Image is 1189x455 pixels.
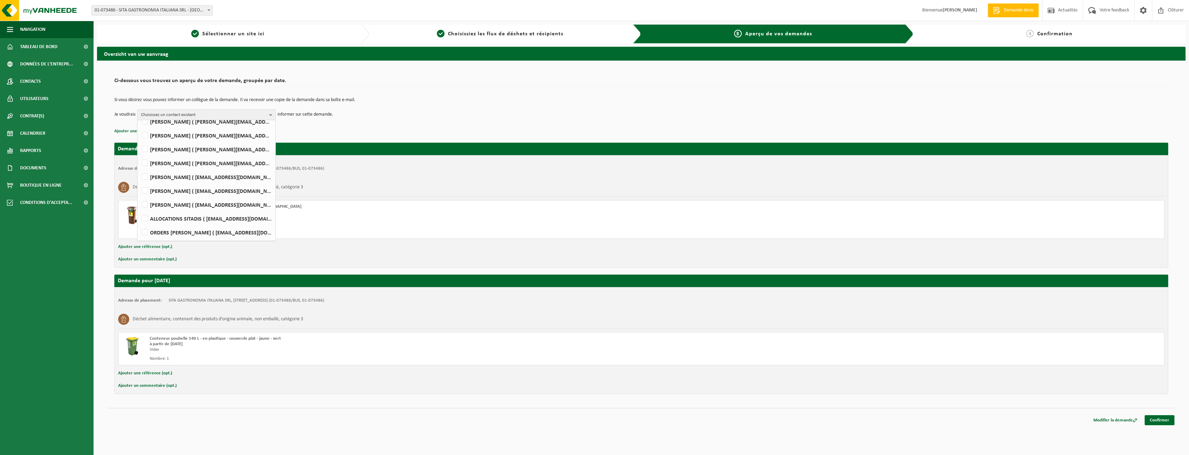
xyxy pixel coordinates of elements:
div: Nombre à enlever: 1 [150,224,669,230]
span: Confirmation [1037,31,1073,37]
label: ORDERS [PERSON_NAME] ( [EMAIL_ADDRESS][DOMAIN_NAME] ) [140,227,272,238]
button: Ajouter une référence (opt.) [118,369,172,378]
label: ALLOCATIONS SITADIS ( [EMAIL_ADDRESS][DOMAIN_NAME] ) [140,213,272,224]
h2: Ci-dessous vous trouvez un aperçu de votre demande, groupée par date. [114,78,1168,87]
span: Boutique en ligne [20,177,62,194]
button: Ajouter un commentaire (opt.) [118,381,177,390]
label: [PERSON_NAME] ( [PERSON_NAME][EMAIL_ADDRESS][DOMAIN_NAME] ) [140,130,272,141]
span: Choisissez un contact existant [141,110,266,120]
a: 1Sélectionner un site ici [100,30,355,38]
span: Choisissiez les flux de déchets et récipients [448,31,563,37]
span: Navigation [20,21,45,38]
span: 2 [437,30,444,37]
h3: Déchet alimentaire, contenant des produits d'origine animale, non emballé, catégorie 3 [133,314,303,325]
a: Confirmer [1145,415,1174,425]
span: Demande devis [1002,7,1035,14]
strong: à partir de [DATE] [150,342,183,346]
button: Ajouter une référence (opt.) [114,127,168,136]
strong: Demande pour [DATE] [118,146,170,152]
label: [PERSON_NAME] ( [EMAIL_ADDRESS][DOMAIN_NAME] ) [140,186,272,196]
div: Enlever et placer vide [150,215,669,221]
span: Sélectionner un site ici [202,31,264,37]
p: Je voudrais [114,109,135,120]
strong: Adresse de placement: [118,298,162,303]
span: Contacts [20,73,41,90]
span: Calendrier [20,125,45,142]
strong: Adresse de placement: [118,166,162,171]
strong: [PERSON_NAME] [943,8,977,13]
span: Conteneur poubelle 140 L - en plastique - couvercle plat - jaune - vert [150,336,281,341]
div: Vider [150,347,669,353]
label: [PERSON_NAME] ( [PERSON_NAME][EMAIL_ADDRESS][DOMAIN_NAME] ) [140,116,272,127]
span: Documents [20,159,46,177]
button: Ajouter un commentaire (opt.) [118,255,177,264]
div: Nombre à livrer: 1 [150,230,669,235]
p: Si vous désirez vous pouvez informer un collègue de la demande. Il va recevoir une copie de la de... [114,98,1168,102]
span: 4 [1026,30,1034,37]
a: Modifier la demande [1088,415,1143,425]
label: [PERSON_NAME] ( [EMAIL_ADDRESS][DOMAIN_NAME] ) [140,199,272,210]
label: [PERSON_NAME] ( [EMAIL_ADDRESS][DOMAIN_NAME] ) [140,172,272,182]
p: informer sur cette demande. [278,109,333,120]
span: Tableau de bord [20,38,58,55]
h3: Déchet alimentaire, contenant des produits d'origine animale, non emballé, catégorie 3 [133,182,303,193]
a: Demande devis [988,3,1039,17]
strong: Demande pour [DATE] [118,278,170,284]
button: Choisissez un contact existant [137,109,276,120]
span: 01-073486 - SITA GASTRONOMIA ITALIANA SRL - COURCELLES [92,6,212,15]
span: Aperçu de vos demandes [745,31,812,37]
span: Conditions d'accepta... [20,194,72,211]
span: 3 [734,30,742,37]
span: Contrat(s) [20,107,44,125]
h2: Overzicht van uw aanvraag [97,47,1186,60]
td: SITA GASTRONOMIA ITALIANA SRL, [STREET_ADDRESS] (01-073486/BUS, 01-073486) [169,298,324,303]
img: WB-0140-HPE-GN-50.png [122,336,143,357]
span: 01-073486 - SITA GASTRONOMIA ITALIANA SRL - COURCELLES [91,5,213,16]
a: 2Choisissiez les flux de déchets et récipients [373,30,628,38]
label: [PERSON_NAME] ( [PERSON_NAME][EMAIL_ADDRESS][DOMAIN_NAME] ) [140,144,272,154]
span: Rapports [20,142,41,159]
button: Ajouter une référence (opt.) [118,242,172,251]
div: Nombre: 1 [150,356,669,362]
span: 1 [191,30,199,37]
span: Données de l'entrepr... [20,55,73,73]
img: WB-0140-HPE-BN-06.png [122,204,143,225]
span: Utilisateurs [20,90,49,107]
label: [PERSON_NAME] ( [PERSON_NAME][EMAIL_ADDRESS][DOMAIN_NAME] ) [140,158,272,168]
